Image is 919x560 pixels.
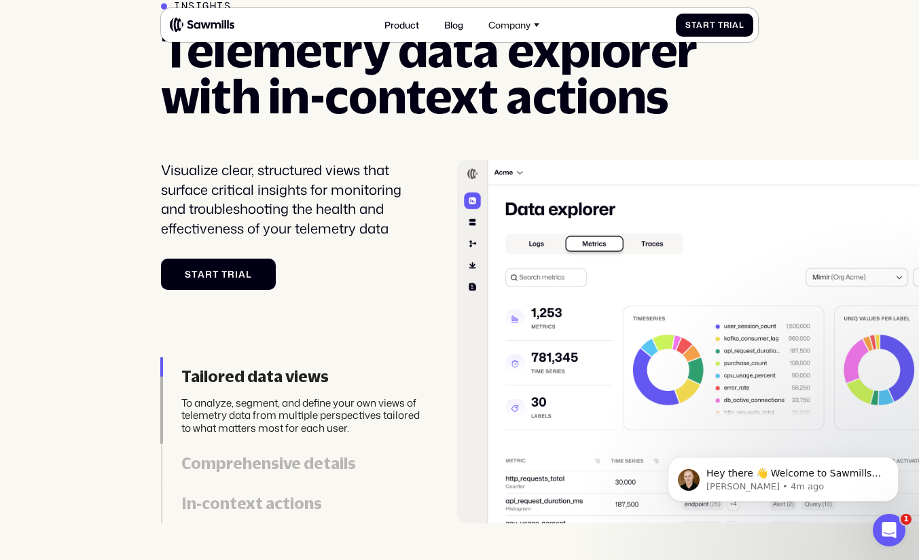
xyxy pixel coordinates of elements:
[185,269,192,280] span: S
[482,13,546,38] div: Company
[729,20,732,30] span: i
[488,20,530,31] div: Company
[213,269,219,280] span: t
[198,269,205,280] span: a
[685,20,691,30] span: S
[238,269,246,280] span: a
[703,20,710,30] span: r
[710,20,715,30] span: t
[161,26,713,119] h2: Telemetry data explorer with in-context actions
[901,514,912,525] span: 1
[181,454,425,473] div: Comprehensive details
[181,494,425,513] div: In-context actions
[181,396,425,434] div: To analyze, segment, and define your own views of telemetry data from multiple perspectives tailo...
[228,269,235,280] span: r
[192,269,198,280] span: t
[205,269,213,280] span: r
[696,20,703,30] span: a
[377,13,425,38] a: Product
[873,514,905,546] iframe: Intercom live chat
[732,20,739,30] span: a
[691,20,697,30] span: t
[647,428,919,523] iframe: Intercom notifications message
[161,160,425,238] div: Visualize clear, structured views that surface critical insights for monitoring and troubleshooti...
[235,269,238,280] span: i
[718,20,723,30] span: T
[739,20,744,30] span: l
[723,20,730,30] span: r
[437,13,470,38] a: Blog
[246,269,252,280] span: l
[676,14,753,37] a: StartTrial
[221,269,228,280] span: T
[181,367,425,386] div: Tailored data views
